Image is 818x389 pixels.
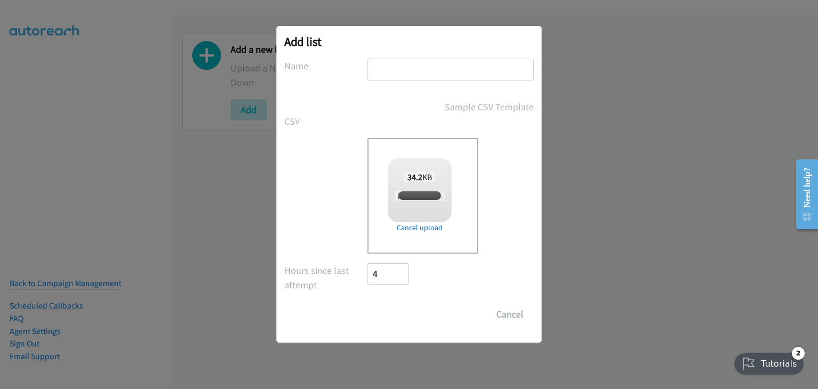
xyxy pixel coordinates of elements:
[728,343,810,381] iframe: Checklist
[407,172,422,182] strong: 34.2
[404,172,436,182] span: KB
[486,304,534,325] button: Cancel
[788,152,818,237] iframe: Resource Center
[388,222,452,233] a: Cancel upload
[395,191,544,201] span: [PERSON_NAME] + HP FY25 Q4 BPS & ACS - TH.csv
[284,59,367,73] label: Name
[284,34,534,49] h2: Add list
[284,263,367,292] label: Hours since last attempt
[284,114,367,128] label: CSV
[445,100,534,114] a: Sample CSV Template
